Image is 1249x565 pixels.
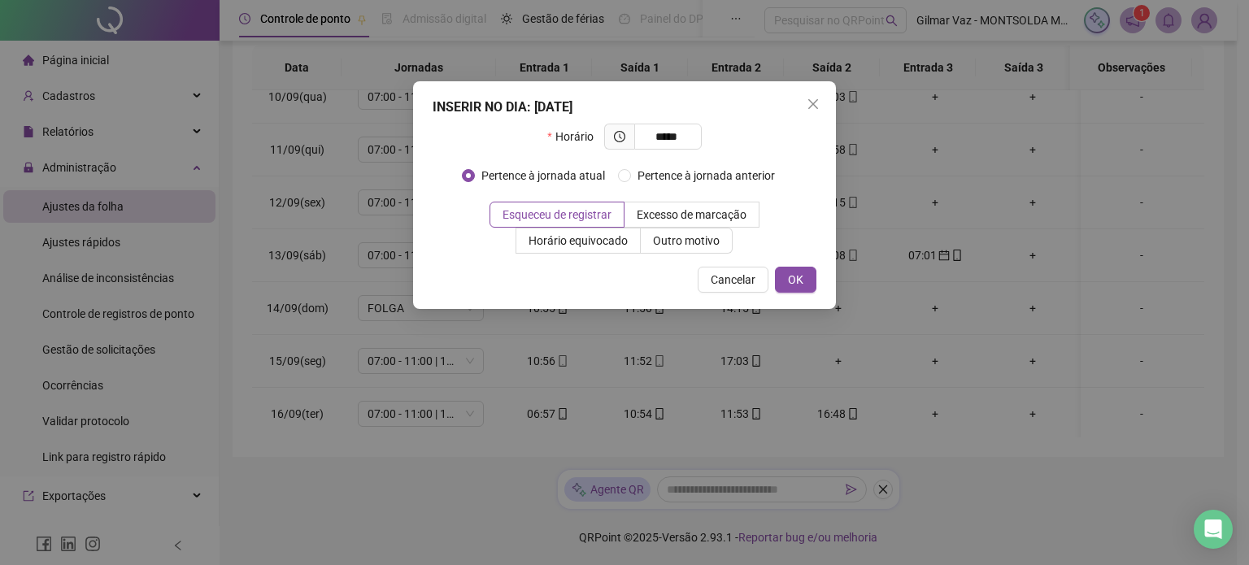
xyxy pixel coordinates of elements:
span: Pertence à jornada atual [475,167,611,185]
span: Outro motivo [653,234,720,247]
span: Horário equivocado [529,234,628,247]
span: close [807,98,820,111]
button: Cancelar [698,267,768,293]
span: Cancelar [711,271,755,289]
span: Excesso de marcação [637,208,746,221]
button: OK [775,267,816,293]
span: Pertence à jornada anterior [631,167,781,185]
label: Horário [547,124,603,150]
span: clock-circle [614,131,625,142]
span: Esqueceu de registrar [503,208,611,221]
span: OK [788,271,803,289]
div: Open Intercom Messenger [1194,510,1233,549]
button: Close [800,91,826,117]
div: INSERIR NO DIA : [DATE] [433,98,816,117]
